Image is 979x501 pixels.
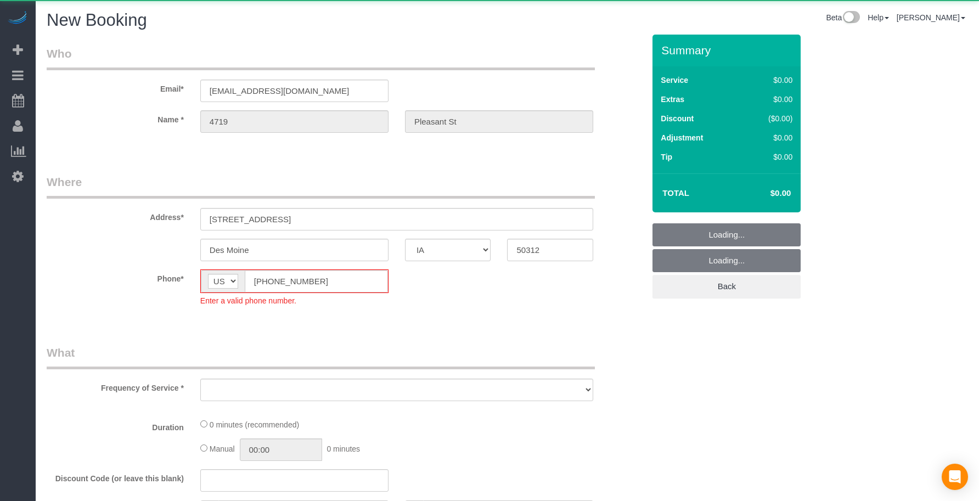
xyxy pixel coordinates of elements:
input: First Name* [200,110,389,133]
label: Discount [661,113,694,124]
div: Enter a valid phone number. [200,293,389,306]
legend: Who [47,46,595,70]
div: $0.00 [745,75,792,86]
span: New Booking [47,10,147,30]
span: 0 minutes (recommended) [210,420,299,429]
label: Duration [38,418,192,433]
div: ($0.00) [745,113,792,124]
div: $0.00 [745,94,792,105]
label: Name * [38,110,192,125]
span: 0 minutes [327,444,360,453]
input: Phone* [245,270,388,292]
label: Address* [38,208,192,223]
a: Help [868,13,889,22]
a: Beta [826,13,860,22]
a: [PERSON_NAME] [897,13,965,22]
legend: What [47,345,595,369]
label: Discount Code (or leave this blank) [38,469,192,484]
label: Extras [661,94,684,105]
label: Tip [661,151,672,162]
input: Email* [200,80,389,102]
strong: Total [662,188,689,198]
div: $0.00 [745,151,792,162]
img: New interface [842,11,860,25]
img: Automaid Logo [7,11,29,26]
label: Adjustment [661,132,703,143]
legend: Where [47,174,595,199]
input: Last Name* [405,110,593,133]
h4: $0.00 [738,189,791,198]
label: Service [661,75,688,86]
input: Zip Code* [507,239,593,261]
div: $0.00 [745,132,792,143]
label: Email* [38,80,192,94]
input: City* [200,239,389,261]
div: Open Intercom Messenger [942,464,968,490]
h3: Summary [661,44,795,57]
label: Phone* [38,269,192,284]
a: Back [652,275,801,298]
span: Manual [210,444,235,453]
label: Frequency of Service * [38,379,192,393]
